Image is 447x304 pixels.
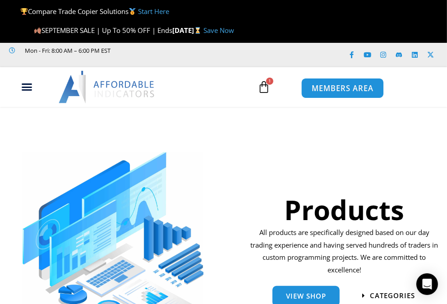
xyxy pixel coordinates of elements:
span: categories [370,292,415,299]
img: 🥇 [129,8,136,15]
a: Start Here [138,7,169,16]
a: MEMBERS AREA [301,78,383,98]
strong: [DATE] [172,26,203,35]
img: 🍂 [34,27,41,34]
div: Open Intercom Messenger [416,273,438,295]
span: 1 [266,78,273,85]
a: Save Now [203,26,234,35]
p: All products are specifically designed based on our day trading experience and having served hund... [248,226,440,276]
img: 🏆 [21,8,28,15]
a: categories [362,292,415,299]
img: LogoAI | Affordable Indicators – NinjaTrader [59,71,156,103]
span: View Shop [286,293,326,299]
span: Compare Trade Copier Solutions [20,7,169,16]
span: Mon - Fri: 8:00 AM – 6:00 PM EST [23,45,111,56]
h1: Products [248,191,440,229]
a: 1 [244,74,284,100]
div: Menu Toggle [5,78,49,96]
img: ⌛ [194,27,201,34]
span: SEPTEMBER SALE | Up To 50% OFF | Ends [34,26,172,35]
iframe: Customer reviews powered by Trustpilot [9,56,144,65]
span: MEMBERS AREA [311,84,373,92]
